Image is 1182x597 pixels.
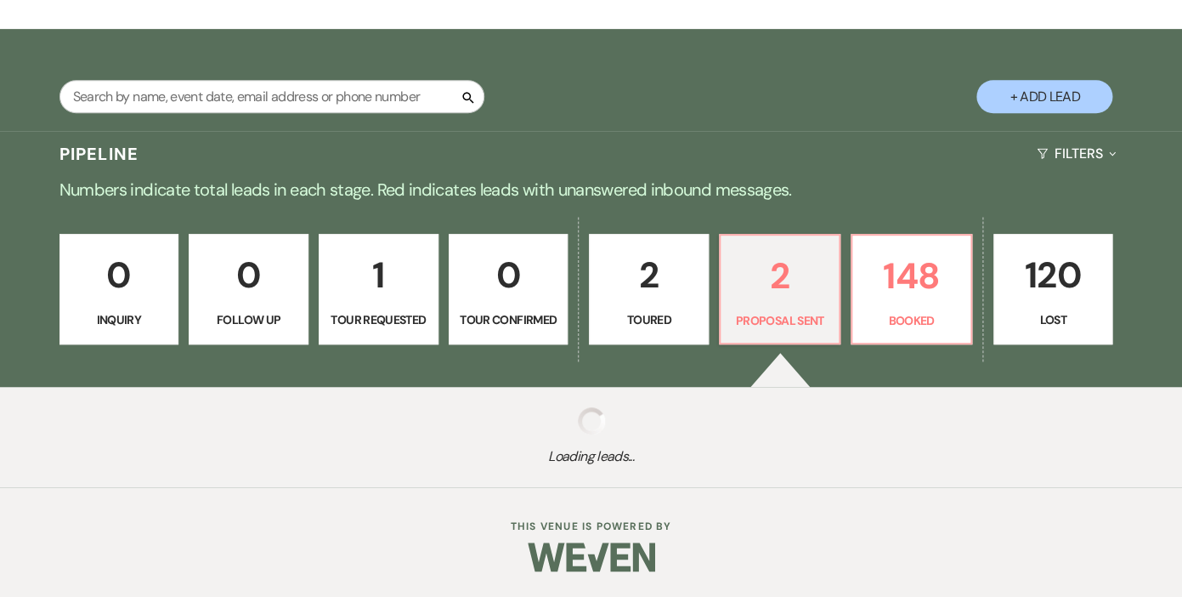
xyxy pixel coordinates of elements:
a: 0Follow Up [189,234,308,344]
button: + Add Lead [976,80,1112,113]
p: Follow Up [200,310,297,329]
p: 0 [460,247,557,304]
a: 2Toured [589,234,709,344]
p: 0 [200,247,297,304]
a: 148Booked [851,234,972,344]
p: Proposal Sent [731,311,829,330]
p: 148 [862,247,960,304]
span: Loading leads... [59,446,1123,467]
img: Weven Logo [528,527,655,587]
p: Tour Requested [330,310,427,329]
p: Lost [1004,310,1102,329]
img: loading spinner [578,407,605,435]
p: Inquiry [71,310,168,329]
button: Filters [1030,131,1123,176]
p: 1 [330,247,427,304]
p: Toured [600,310,698,329]
h3: Pipeline [59,142,139,166]
a: 120Lost [993,234,1113,344]
p: Booked [862,311,960,330]
a: 0Tour Confirmed [449,234,568,344]
p: Tour Confirmed [460,310,557,329]
p: 120 [1004,247,1102,304]
a: 0Inquiry [59,234,179,344]
a: 2Proposal Sent [719,234,840,344]
p: 2 [600,247,698,304]
p: 2 [731,247,829,304]
p: 0 [71,247,168,304]
a: 1Tour Requested [319,234,438,344]
input: Search by name, event date, email address or phone number [59,80,484,113]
